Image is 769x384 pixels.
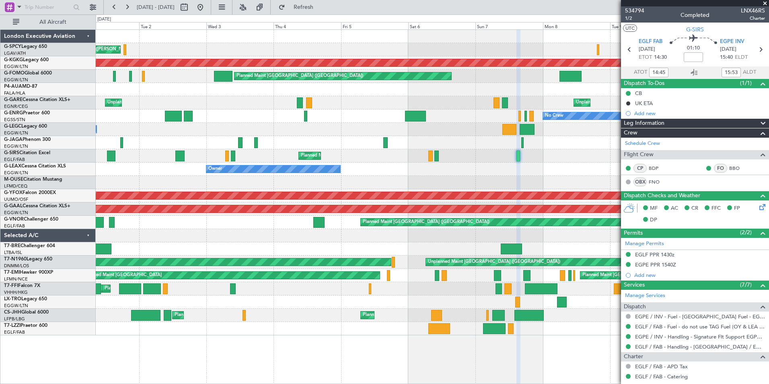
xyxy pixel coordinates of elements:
span: G-FOMO [4,71,25,76]
a: BDP [649,165,667,172]
span: 14:30 [654,54,667,62]
span: 01:10 [687,44,700,52]
span: MF [650,204,658,213]
span: ELDT [735,54,748,62]
span: LX-TRO [4,297,21,301]
div: Add new [634,272,765,279]
a: FALA/HLA [4,90,25,96]
a: G-GARECessna Citation XLS+ [4,97,70,102]
a: G-VNORChallenger 650 [4,217,58,222]
div: Mon 1 [72,22,139,29]
a: EGLF/FAB [4,223,25,229]
a: EGLF/FAB [4,157,25,163]
span: [DATE] - [DATE] [137,4,175,11]
span: Dispatch [624,302,646,312]
a: T7-N1960Legacy 650 [4,257,52,262]
span: T7-N1960 [4,257,27,262]
span: FFC [711,204,721,213]
span: Permits [624,229,643,238]
a: UUMO/OSF [4,196,28,202]
span: DP [650,216,657,224]
span: G-SPCY [4,44,21,49]
a: EGSS/STN [4,117,25,123]
a: EGPE / INV - Handling - Signature Flt Support EGPE / INV [635,333,765,340]
a: LFMN/NCE [4,276,28,282]
div: Fri 5 [341,22,408,29]
span: G-GARE [4,97,23,102]
a: G-LEAXCessna Citation XLS [4,164,66,169]
a: LFPB/LBG [4,316,25,322]
a: G-SIRSCitation Excel [4,151,50,155]
span: CS-JHH [4,310,21,315]
a: Manage Permits [625,240,664,248]
span: Refresh [287,4,321,10]
a: EGLF / FAB - Catering [635,373,688,380]
div: Owner [208,163,222,175]
a: VHHH/HKG [4,289,28,295]
a: BBO [729,165,747,172]
span: Dispatch Checks and Weather [624,191,700,200]
span: EGLF FAB [639,38,662,46]
span: T7-LZZI [4,323,21,328]
div: Add new [634,110,765,117]
a: FNO [649,178,667,186]
div: FO [714,164,727,173]
div: Planned Maint [GEOGRAPHIC_DATA] ([GEOGRAPHIC_DATA]) [175,309,301,321]
div: Completed [681,11,709,19]
div: Tue 9 [610,22,677,29]
a: EGGW/LTN [4,170,28,176]
span: Charter [741,15,765,22]
a: EGGW/LTN [4,77,28,83]
a: EGGW/LTN [4,303,28,309]
div: Planned Maint [GEOGRAPHIC_DATA] ([GEOGRAPHIC_DATA]) [301,150,428,162]
div: EGPE PPR 1540Z [635,261,676,268]
span: [DATE] [639,45,655,54]
div: Planned Maint [GEOGRAPHIC_DATA] [85,269,162,281]
div: Thu 4 [273,22,341,29]
div: No Crew [545,110,563,122]
a: G-JAGAPhenom 300 [4,137,51,142]
div: Wed 3 [206,22,273,29]
span: G-VNOR [4,217,24,222]
a: M-OUSECitation Mustang [4,177,62,182]
span: [DATE] [720,45,736,54]
a: G-SPCYLegacy 650 [4,44,47,49]
span: Charter [624,352,643,361]
div: [DATE] [97,16,111,23]
span: 1/2 [625,15,644,22]
span: ATOT [634,68,647,76]
div: OBX [633,178,647,186]
a: EGLF / FAB - APD Tax [635,363,688,370]
span: AC [671,204,678,213]
a: LTBA/ISL [4,250,22,256]
span: G-ENRG [4,111,23,116]
span: (1/1) [740,79,752,87]
a: EGPE / INV - Fuel - [GEOGRAPHIC_DATA] Fuel - EGPE / INV [635,313,765,320]
a: EGNR/CEG [4,103,28,109]
span: EGPE INV [720,38,744,46]
div: Unplanned Maint Chester [107,97,159,109]
div: Planned Maint [GEOGRAPHIC_DATA] ([GEOGRAPHIC_DATA]) [236,70,363,82]
span: G-YFOX [4,190,23,195]
span: G-SIRS [4,151,19,155]
div: CP [633,164,647,173]
a: DNMM/LOS [4,263,29,269]
a: EGLF/FAB [4,329,25,335]
span: P4-AUA [4,84,22,89]
span: T7-EMI [4,270,20,275]
a: LFMD/CEQ [4,183,27,189]
a: T7-EMIHawker 900XP [4,270,53,275]
a: LGAV/ATH [4,50,26,56]
input: --:-- [649,68,668,77]
div: Mon 8 [543,22,610,29]
span: G-SIRS [686,25,704,34]
div: Unplanned Maint Chester [576,97,628,109]
a: Schedule Crew [625,140,660,148]
span: FP [734,204,740,213]
a: EGGW/LTN [4,210,28,216]
div: Planned Maint [GEOGRAPHIC_DATA] ([GEOGRAPHIC_DATA] Intl) [105,283,239,295]
div: UK ETA [635,100,653,107]
a: T7-FFIFalcon 7X [4,283,40,288]
span: G-LEAX [4,164,21,169]
a: CS-JHHGlobal 6000 [4,310,49,315]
